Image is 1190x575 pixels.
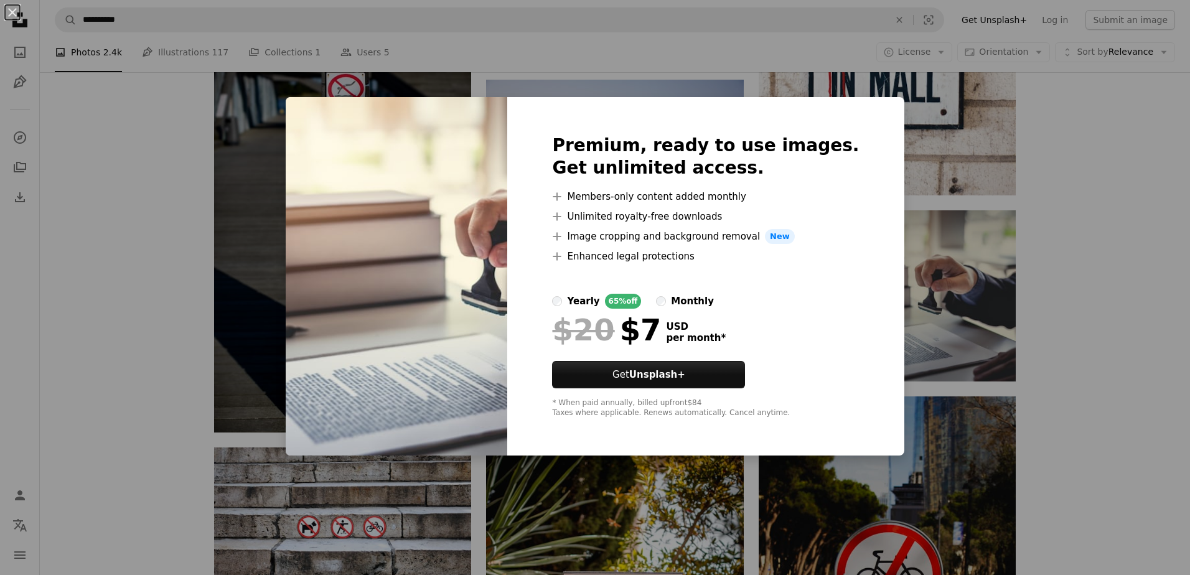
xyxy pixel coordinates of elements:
[552,249,859,264] li: Enhanced legal protections
[552,296,562,306] input: yearly65%off
[552,361,745,388] button: GetUnsplash+
[286,97,507,456] img: premium_photo-1661549683908-b11e9855c469
[567,294,599,309] div: yearly
[666,332,726,344] span: per month *
[552,189,859,204] li: Members-only content added monthly
[552,314,661,346] div: $7
[656,296,666,306] input: monthly
[552,229,859,244] li: Image cropping and background removal
[671,294,714,309] div: monthly
[552,134,859,179] h2: Premium, ready to use images. Get unlimited access.
[552,398,859,418] div: * When paid annually, billed upfront $84 Taxes where applicable. Renews automatically. Cancel any...
[666,321,726,332] span: USD
[629,369,685,380] strong: Unsplash+
[605,294,642,309] div: 65% off
[552,209,859,224] li: Unlimited royalty-free downloads
[765,229,795,244] span: New
[552,314,614,346] span: $20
